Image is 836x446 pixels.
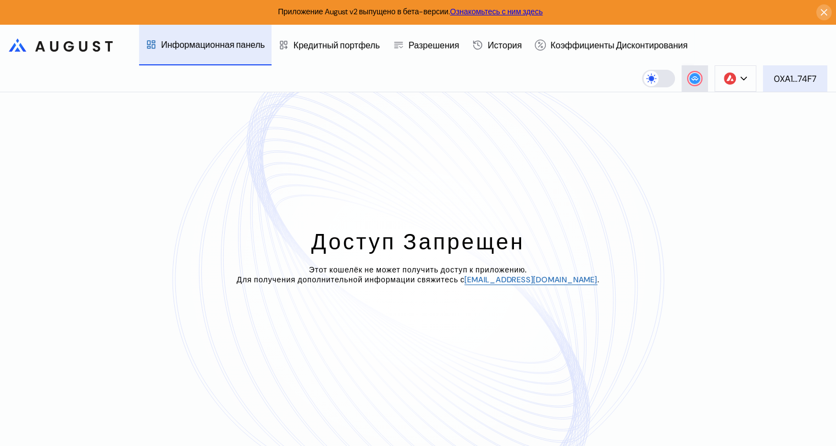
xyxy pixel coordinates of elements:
a: Разрешения [386,25,466,65]
ya-tr-span: Коэффициенты Дисконтирования [550,40,688,51]
a: Ознакомьтесь с ним здесь [450,7,543,16]
ya-tr-span: Приложение August v2 выпущено в бета-версии. [278,7,450,16]
a: Информационная панель [139,25,272,65]
ya-tr-span: История [488,40,522,51]
ya-tr-span: Информационная панель [161,39,265,51]
a: История [466,25,528,65]
a: Кредитный портфель [272,25,386,65]
ya-tr-span: Разрешения [408,40,459,51]
ya-tr-span: Кредитный портфель [294,40,380,51]
ya-tr-span: 0XA1...74F7 [774,73,816,85]
ya-tr-span: . [597,275,600,285]
img: цепной логотип [724,73,736,85]
a: Коэффициенты Дисконтирования [528,25,694,65]
a: [EMAIL_ADDRESS][DOMAIN_NAME] [464,275,597,285]
button: цепной логотип [715,65,756,92]
ya-tr-span: Этот кошелёк не может получить доступ к приложению. [309,265,527,275]
button: 0XA1...74F7 [763,65,827,92]
ya-tr-span: Для получения дополнительной информации свяжитесь с [237,275,465,285]
ya-tr-span: Доступ Запрещен [311,227,525,256]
